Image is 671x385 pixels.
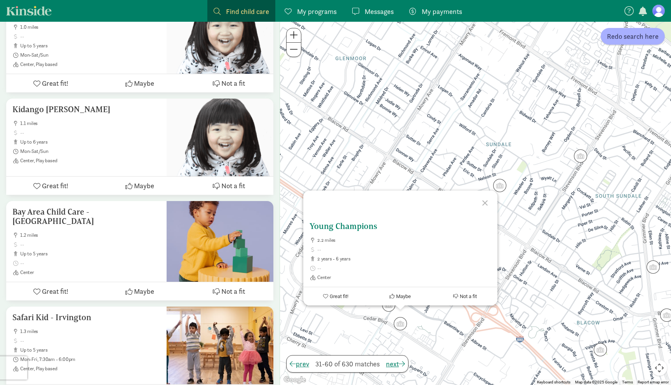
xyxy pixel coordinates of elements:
[12,105,160,114] h5: Kidango [PERSON_NAME]
[652,360,667,376] button: Map camera controls
[20,269,160,276] span: Center
[394,317,407,330] div: Click to see details
[20,232,160,238] span: 1.2 miles
[184,177,273,195] button: Not a fit
[396,293,411,299] span: Maybe
[20,139,160,145] span: up to 6 years
[386,359,405,369] button: next
[433,287,497,305] button: Not a fit
[309,222,491,231] h5: Young Champions
[607,31,659,42] span: Redo search here
[184,74,273,92] button: Not a fit
[297,6,337,17] span: My programs
[317,256,491,262] span: 2 years - 6 years
[493,179,506,192] div: Click to see details
[317,237,491,243] span: 2.2 miles
[134,78,154,88] span: Maybe
[20,328,160,335] span: 1.3 miles
[20,356,160,362] span: Mon-Fri, 7:30am - 6:00pm
[20,158,160,164] span: Center, Play based
[303,287,368,305] button: Great fit!
[601,28,665,45] button: Redo search here
[460,293,477,299] span: Not a fit
[6,6,52,16] a: Kinside
[315,359,380,369] span: 31-60 of 630 matches
[134,180,154,191] span: Maybe
[20,52,160,58] span: Mon-Sat/Sun
[226,6,269,17] span: Find child care
[6,177,95,195] button: Great fit!
[42,78,68,88] span: Great fit!
[365,6,394,17] span: Messages
[95,282,184,300] button: Maybe
[95,74,184,92] button: Maybe
[134,286,154,297] span: Maybe
[622,380,633,384] a: Terms (opens in new tab)
[20,61,160,68] span: Center, Play based
[221,180,245,191] span: Not a fit
[282,375,308,385] a: Open this area in Google Maps (opens a new window)
[537,380,570,385] button: Keyboard shortcuts
[638,380,669,384] a: Report a map error
[20,24,160,30] span: 1.0 miles
[95,177,184,195] button: Maybe
[20,120,160,127] span: 1.1 miles
[20,347,160,353] span: up to 5 years
[12,207,160,226] h5: Bay Area Child Care - [GEOGRAPHIC_DATA]
[574,149,587,163] div: Click to see details
[290,359,309,369] button: prev
[575,380,617,384] span: Map data ©2025 Google
[594,343,607,356] div: Click to see details
[368,287,433,305] button: Maybe
[6,74,95,92] button: Great fit!
[42,180,68,191] span: Great fit!
[20,43,160,49] span: up to 5 years
[20,251,160,257] span: up to 5 years
[422,6,462,17] span: My payments
[12,313,160,322] h5: Safari Kid - Irvington
[282,375,308,385] img: Google
[329,293,348,299] span: Great fit!
[20,366,160,372] span: Center, Play based
[221,286,245,297] span: Not a fit
[20,148,160,154] span: Mon-Sat/Sun
[42,286,68,297] span: Great fit!
[317,274,491,281] span: Center
[647,260,660,274] div: Click to see details
[221,78,245,88] span: Not a fit
[6,282,95,300] button: Great fit!
[184,282,273,300] button: Not a fit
